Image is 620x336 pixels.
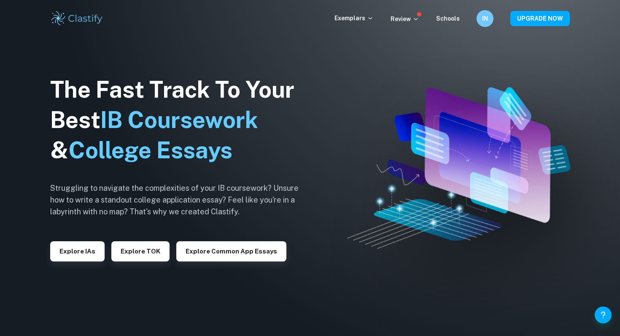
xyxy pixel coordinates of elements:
button: UPGRADE NOW [510,11,570,26]
button: Explore IAs [50,241,105,261]
button: IN [477,10,493,27]
h1: The Fast Track To Your Best & [50,75,312,165]
a: Explore IAs [50,247,105,255]
h6: IN [480,14,490,23]
button: Explore Common App essays [176,241,286,261]
span: College Essays [68,137,232,163]
p: Review [391,14,419,24]
p: Exemplars [334,13,374,23]
a: Explore TOK [111,247,170,255]
button: Help and Feedback [595,307,612,323]
a: Schools [436,15,460,22]
h6: Struggling to navigate the complexities of your IB coursework? Unsure how to write a standout col... [50,182,312,218]
span: IB Coursework [100,107,258,133]
img: Clastify logo [50,10,104,27]
button: Explore TOK [111,241,170,261]
img: Clastify hero [347,87,571,248]
a: Explore Common App essays [176,247,286,255]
